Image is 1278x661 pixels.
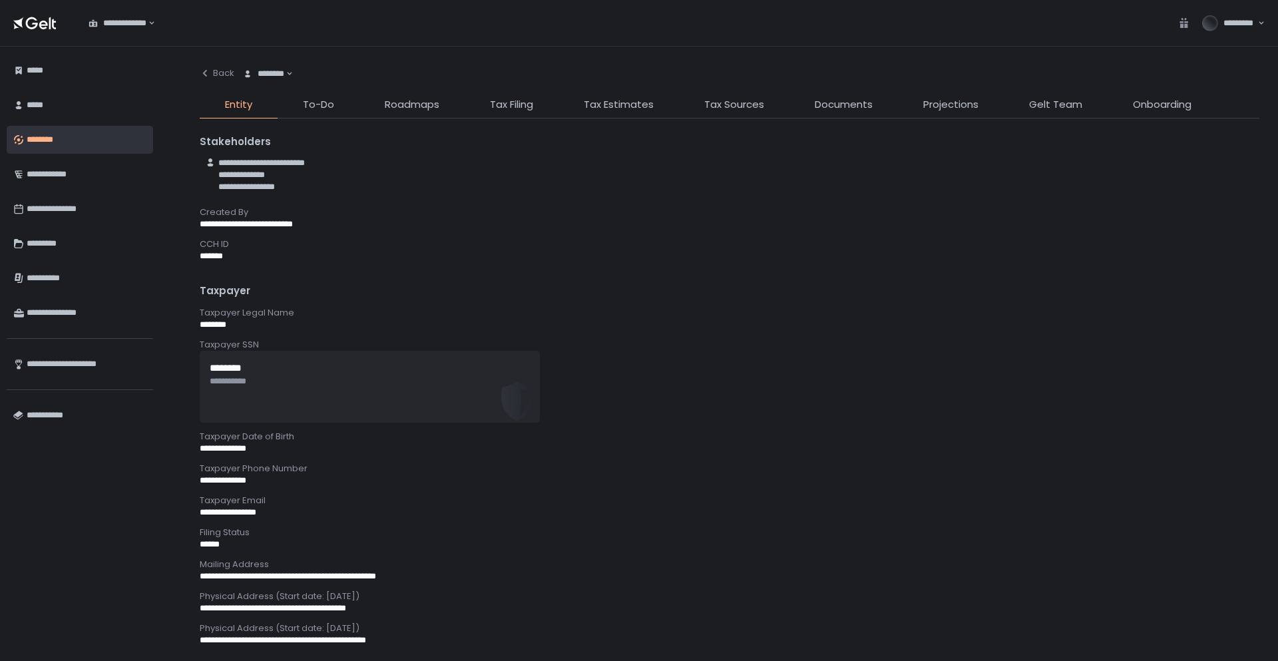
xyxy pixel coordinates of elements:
[200,134,1259,150] div: Stakeholders
[200,431,1259,443] div: Taxpayer Date of Birth
[200,60,234,87] button: Back
[704,97,764,112] span: Tax Sources
[200,206,1259,218] div: Created By
[200,307,1259,319] div: Taxpayer Legal Name
[490,97,533,112] span: Tax Filing
[200,558,1259,570] div: Mailing Address
[200,463,1259,475] div: Taxpayer Phone Number
[1029,97,1082,112] span: Gelt Team
[200,238,1259,250] div: CCH ID
[385,97,439,112] span: Roadmaps
[200,284,1259,299] div: Taxpayer
[303,97,334,112] span: To-Do
[200,67,234,79] div: Back
[225,97,252,112] span: Entity
[284,67,285,81] input: Search for option
[80,9,155,37] div: Search for option
[200,590,1259,602] div: Physical Address (Start date: [DATE])
[815,97,873,112] span: Documents
[200,527,1259,539] div: Filing Status
[1133,97,1191,112] span: Onboarding
[234,60,293,88] div: Search for option
[200,622,1259,634] div: Physical Address (Start date: [DATE])
[146,17,147,30] input: Search for option
[200,339,1259,351] div: Taxpayer SSN
[584,97,654,112] span: Tax Estimates
[923,97,978,112] span: Projections
[200,495,1259,507] div: Taxpayer Email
